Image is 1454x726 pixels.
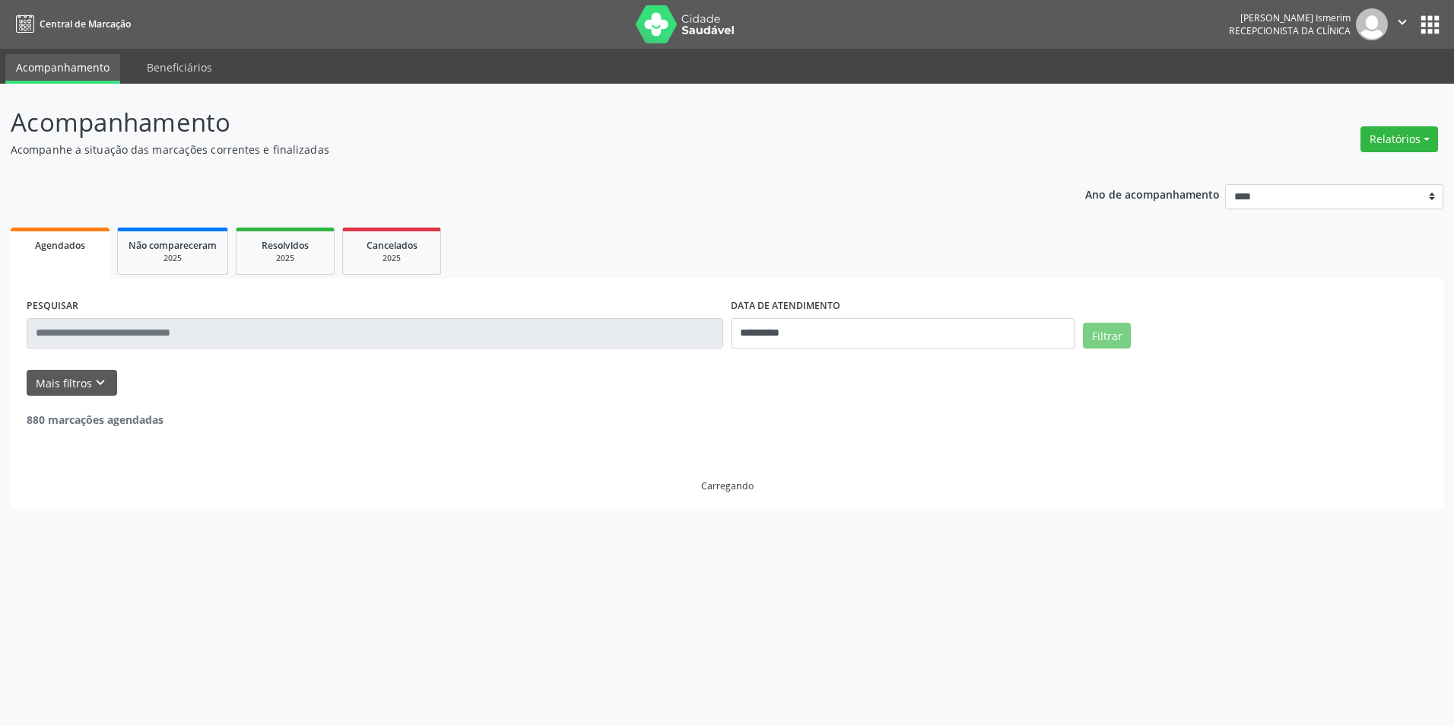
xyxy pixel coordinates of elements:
i: keyboard_arrow_down [92,374,109,391]
button: Relatórios [1360,126,1438,152]
span: Cancelados [367,239,417,252]
p: Acompanhe a situação das marcações correntes e finalizadas [11,142,1014,158]
div: 2025 [129,253,217,264]
span: Recepcionista da clínica [1229,24,1351,37]
div: Carregando [701,479,754,492]
p: Ano de acompanhamento [1085,184,1220,203]
div: [PERSON_NAME] Ismerim [1229,11,1351,24]
div: 2025 [354,253,430,264]
label: DATA DE ATENDIMENTO [731,295,840,318]
strong: 880 marcações agendadas [27,412,163,427]
a: Central de Marcação [11,11,131,37]
button: apps [1417,11,1443,38]
span: Não compareceram [129,239,217,252]
p: Acompanhamento [11,103,1014,142]
button: Mais filtroskeyboard_arrow_down [27,370,117,396]
img: img [1356,8,1388,40]
span: Central de Marcação [40,18,131,30]
i:  [1394,14,1411,30]
button: Filtrar [1083,323,1131,349]
span: Agendados [35,239,85,252]
a: Acompanhamento [5,54,120,84]
span: Resolvidos [262,239,309,252]
button:  [1388,8,1417,40]
a: Beneficiários [136,54,223,81]
div: 2025 [247,253,323,264]
label: PESQUISAR [27,295,78,318]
